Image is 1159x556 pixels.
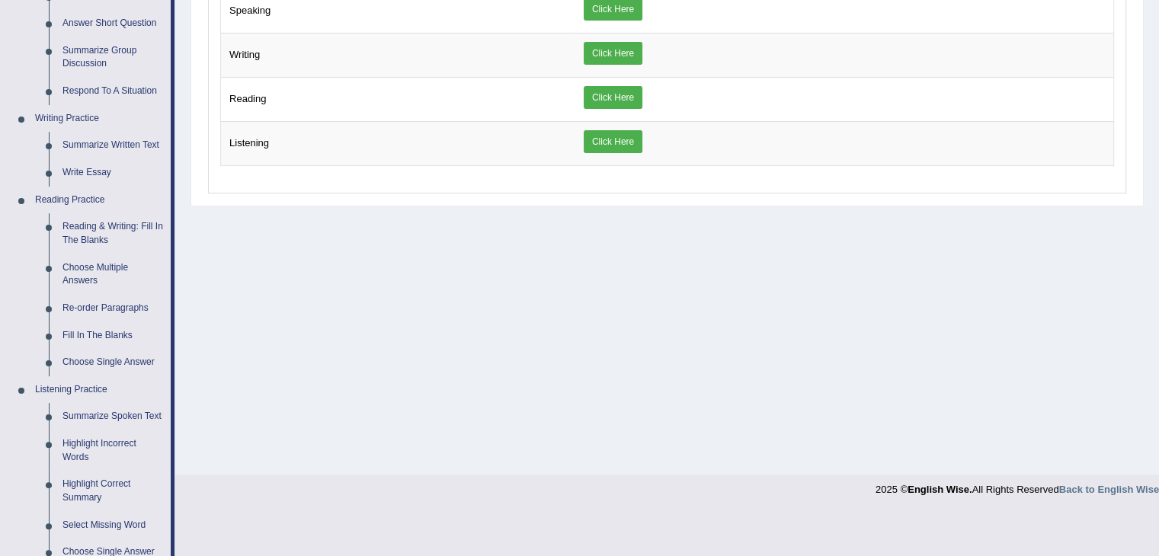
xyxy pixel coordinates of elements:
[56,132,171,159] a: Summarize Written Text
[56,430,171,471] a: Highlight Incorrect Words
[56,322,171,350] a: Fill In The Blanks
[28,376,171,404] a: Listening Practice
[584,42,642,65] a: Click Here
[1059,484,1159,495] a: Back to English Wise
[56,512,171,539] a: Select Missing Word
[584,86,642,109] a: Click Here
[56,403,171,430] a: Summarize Spoken Text
[221,78,575,122] td: Reading
[56,213,171,254] a: Reading & Writing: Fill In The Blanks
[56,10,171,37] a: Answer Short Question
[876,475,1159,497] div: 2025 © All Rights Reserved
[28,187,171,214] a: Reading Practice
[56,349,171,376] a: Choose Single Answer
[221,122,575,166] td: Listening
[56,254,171,295] a: Choose Multiple Answers
[56,78,171,105] a: Respond To A Situation
[56,159,171,187] a: Write Essay
[908,484,972,495] strong: English Wise.
[221,34,575,78] td: Writing
[584,130,642,153] a: Click Here
[56,471,171,511] a: Highlight Correct Summary
[28,105,171,133] a: Writing Practice
[56,37,171,78] a: Summarize Group Discussion
[56,295,171,322] a: Re-order Paragraphs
